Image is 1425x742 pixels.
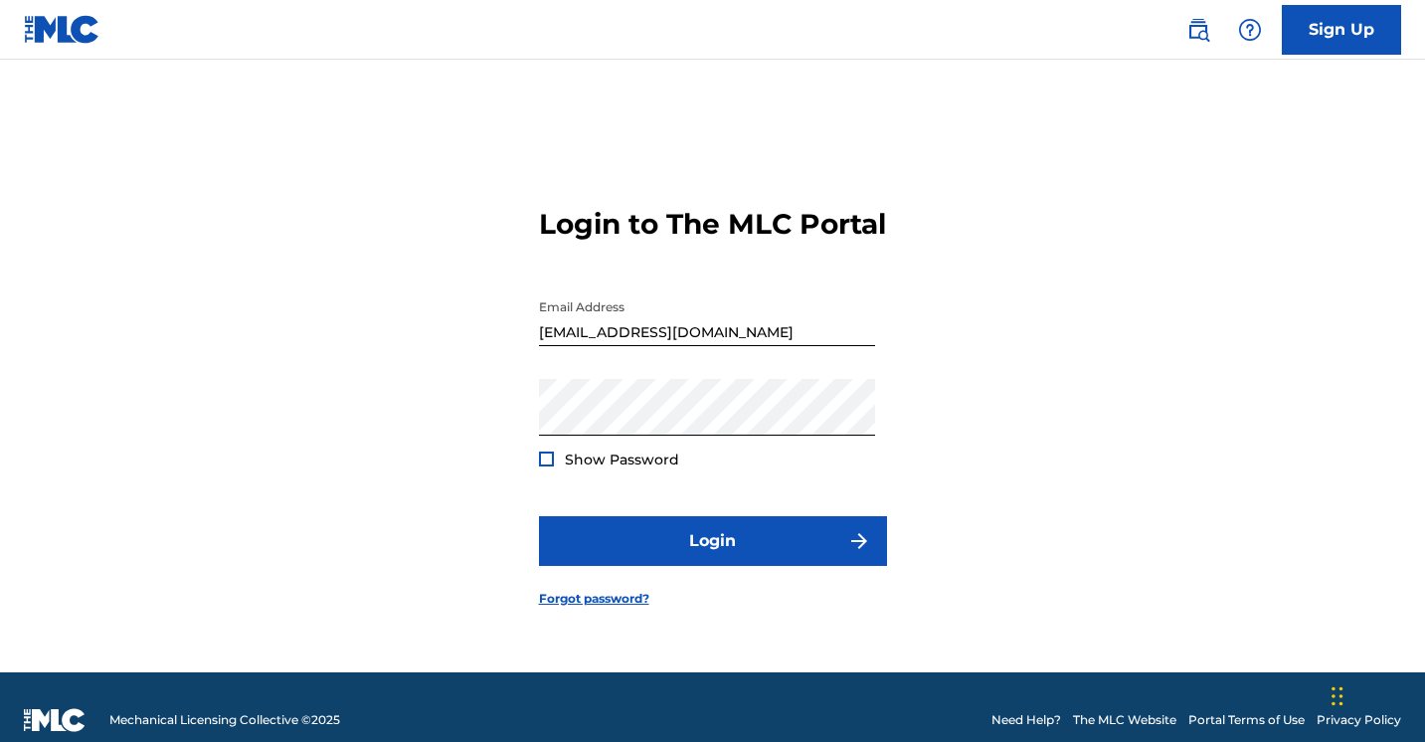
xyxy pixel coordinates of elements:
img: f7272a7cc735f4ea7f67.svg [847,529,871,553]
iframe: Chat Widget [1326,647,1425,742]
div: Drag [1332,666,1343,726]
img: logo [24,708,86,732]
img: search [1186,18,1210,42]
span: Show Password [565,451,679,468]
a: Forgot password? [539,590,649,608]
a: Sign Up [1282,5,1401,55]
img: help [1238,18,1262,42]
a: Public Search [1178,10,1218,50]
a: The MLC Website [1073,711,1176,729]
img: MLC Logo [24,15,100,44]
a: Privacy Policy [1317,711,1401,729]
a: Need Help? [991,711,1061,729]
h3: Login to The MLC Portal [539,207,886,242]
div: Help [1230,10,1270,50]
button: Login [539,516,887,566]
a: Portal Terms of Use [1188,711,1305,729]
span: Mechanical Licensing Collective © 2025 [109,711,340,729]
